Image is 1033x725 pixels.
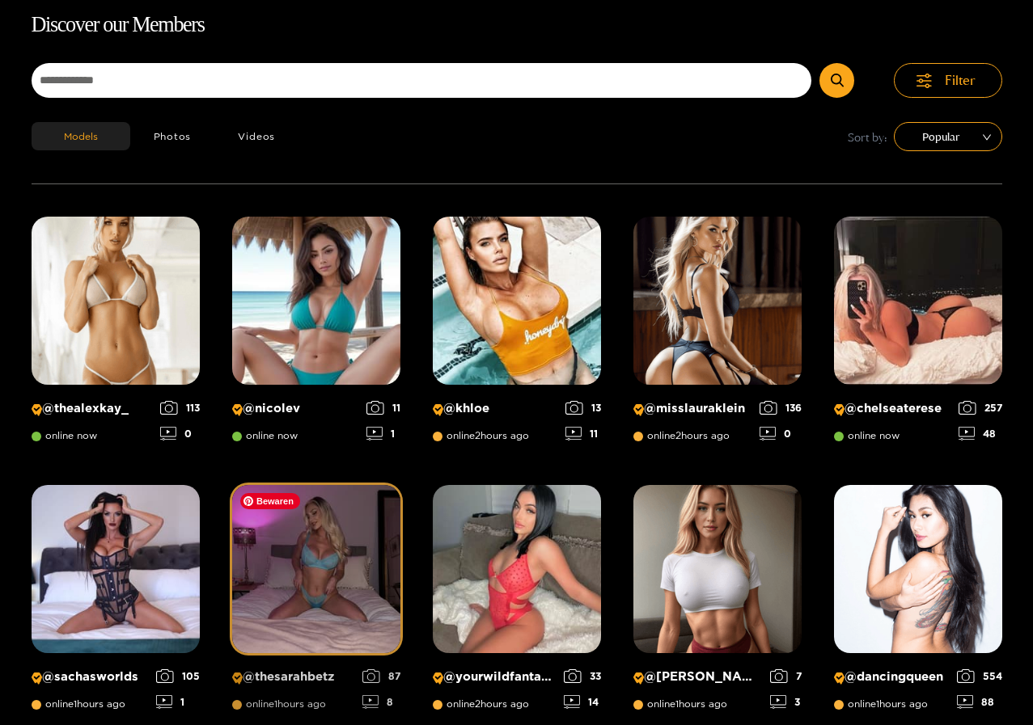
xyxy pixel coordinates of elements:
[760,427,802,440] div: 0
[834,217,1002,453] a: Creator Profile Image: chelseaterese@chelseatereseonline now25748
[130,122,215,150] button: Photos
[633,485,802,653] img: Creator Profile Image: michelle
[32,217,200,453] a: Creator Profile Image: thealexkay_@thealexkay_online now1130
[433,485,601,721] a: Creator Profile Image: yourwildfantasyy69@yourwildfantasyy69online2hours ago3314
[564,669,601,683] div: 33
[156,695,200,709] div: 1
[633,401,751,416] p: @ misslauraklein
[32,122,130,150] button: Models
[906,124,990,149] span: Popular
[32,430,97,441] span: online now
[819,63,854,98] button: Submit Search
[834,698,928,710] span: online 1 hours ago
[32,698,125,710] span: online 1 hours ago
[959,427,1002,440] div: 48
[633,485,802,721] a: Creator Profile Image: michelle@[PERSON_NAME]online1hours ago73
[834,217,1002,385] img: Creator Profile Image: chelseaterese
[232,217,400,453] a: Creator Profile Image: nicolev@nicolevonline now111
[232,485,400,653] img: Creator Profile Image: thesarahbetz
[32,8,1002,42] h1: Discover our Members
[834,485,1002,653] img: Creator Profile Image: dancingqueen
[156,669,200,683] div: 105
[32,669,148,685] p: @ sachasworlds
[834,485,1002,721] a: Creator Profile Image: dancingqueen@dancingqueenonline1hours ago55488
[32,485,200,721] a: Creator Profile Image: sachasworlds@sachasworldsonline1hours ago1051
[433,669,556,685] p: @ yourwildfantasyy69
[366,427,400,440] div: 1
[959,401,1002,415] div: 257
[232,401,358,416] p: @ nicolev
[160,401,200,415] div: 113
[214,122,298,150] button: Videos
[362,669,400,683] div: 87
[232,698,326,710] span: online 1 hours ago
[433,430,529,441] span: online 2 hours ago
[232,430,298,441] span: online now
[433,217,601,385] img: Creator Profile Image: khloe
[433,217,601,453] a: Creator Profile Image: khloe@khloeonline2hours ago1311
[633,698,727,710] span: online 1 hours ago
[834,430,900,441] span: online now
[32,217,200,385] img: Creator Profile Image: thealexkay_
[564,695,601,709] div: 14
[240,493,300,509] span: Bewaren
[160,427,200,440] div: 0
[957,669,1002,683] div: 554
[633,217,802,453] a: Creator Profile Image: misslauraklein@misslaurakleinonline2hours ago1360
[32,401,152,416] p: @ thealexkay_
[770,695,802,709] div: 3
[433,485,601,653] img: Creator Profile Image: yourwildfantasyy69
[633,669,762,685] p: @ [PERSON_NAME]
[945,71,976,90] span: Filter
[232,669,354,685] p: @ thesarahbetz
[565,401,601,415] div: 13
[32,485,200,653] img: Creator Profile Image: sachasworlds
[362,695,400,709] div: 8
[834,401,950,416] p: @ chelseaterese
[232,485,400,721] a: Creator Profile Image: thesarahbetz@thesarahbetzonline1hours ago878
[894,122,1002,151] div: sort
[433,401,557,416] p: @ khloe
[366,401,400,415] div: 11
[633,430,730,441] span: online 2 hours ago
[232,217,400,385] img: Creator Profile Image: nicolev
[834,669,949,685] p: @ dancingqueen
[760,401,802,415] div: 136
[633,217,802,385] img: Creator Profile Image: misslauraklein
[565,427,601,440] div: 11
[770,669,802,683] div: 7
[433,698,529,710] span: online 2 hours ago
[894,63,1002,98] button: Filter
[957,695,1002,709] div: 88
[848,128,887,146] span: Sort by:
